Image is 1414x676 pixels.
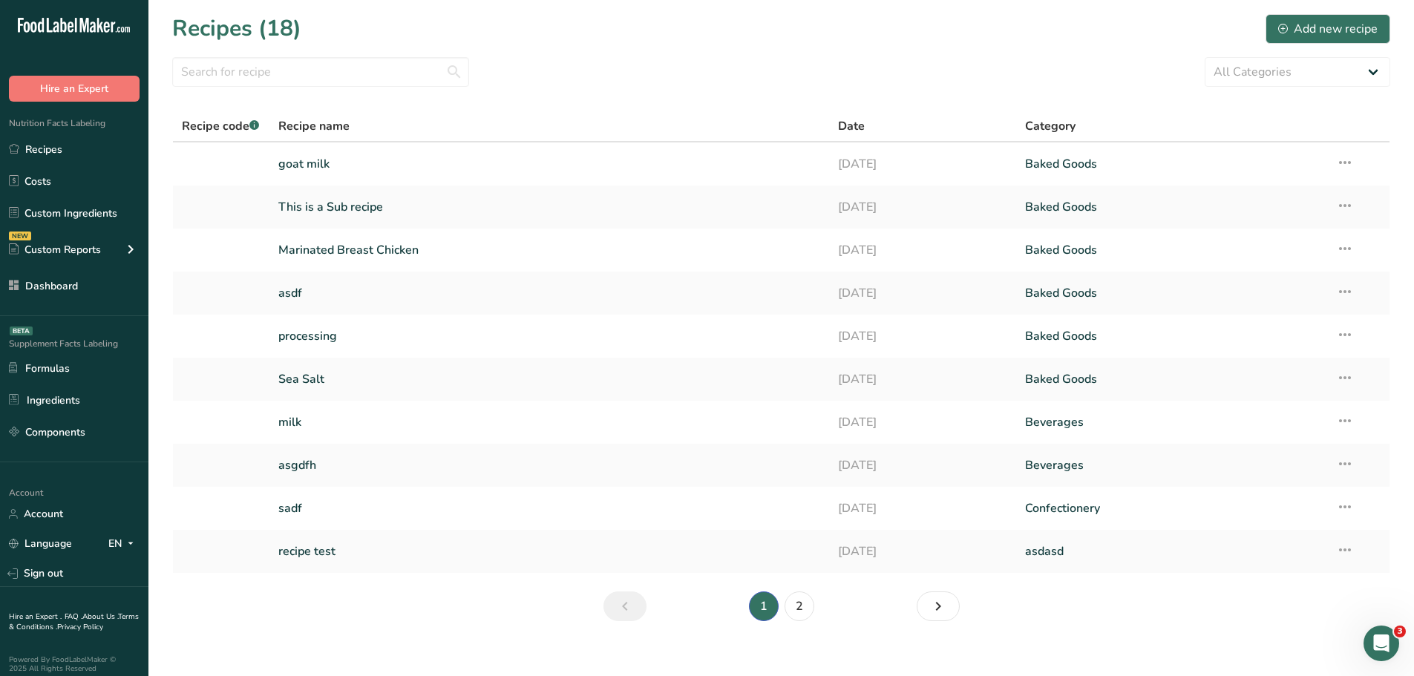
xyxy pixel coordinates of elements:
[172,57,469,87] input: Search for recipe
[838,278,1007,309] a: [DATE]
[838,364,1007,395] a: [DATE]
[278,536,821,567] a: recipe test
[838,234,1007,266] a: [DATE]
[278,278,821,309] a: asdf
[10,326,33,335] div: BETA
[278,234,821,266] a: Marinated Breast Chicken
[838,450,1007,481] a: [DATE]
[278,117,350,135] span: Recipe name
[1278,20,1378,38] div: Add new recipe
[917,591,960,621] a: Next page
[838,191,1007,223] a: [DATE]
[838,407,1007,438] a: [DATE]
[9,531,72,557] a: Language
[9,242,101,257] div: Custom Reports
[278,407,821,438] a: milk
[278,148,821,180] a: goat milk
[785,591,814,621] a: Page 2.
[9,611,139,632] a: Terms & Conditions .
[1025,321,1318,352] a: Baked Goods
[1364,626,1399,661] iframe: Intercom live chat
[838,321,1007,352] a: [DATE]
[1025,278,1318,309] a: Baked Goods
[278,493,821,524] a: sadf
[278,450,821,481] a: asgdfh
[278,191,821,223] a: This is a Sub recipe
[838,117,865,135] span: Date
[1025,234,1318,266] a: Baked Goods
[838,493,1007,524] a: [DATE]
[278,364,821,395] a: Sea Salt
[1025,191,1318,223] a: Baked Goods
[172,12,301,45] h1: Recipes (18)
[1025,536,1318,567] a: asdasd
[9,655,140,673] div: Powered By FoodLabelMaker © 2025 All Rights Reserved
[1025,493,1318,524] a: Confectionery
[838,148,1007,180] a: [DATE]
[1025,117,1076,135] span: Category
[838,536,1007,567] a: [DATE]
[1025,407,1318,438] a: Beverages
[9,76,140,102] button: Hire an Expert
[9,232,31,240] div: NEW
[182,118,259,134] span: Recipe code
[1025,148,1318,180] a: Baked Goods
[82,611,118,622] a: About Us .
[108,535,140,553] div: EN
[9,611,62,622] a: Hire an Expert .
[57,622,103,632] a: Privacy Policy
[1025,364,1318,395] a: Baked Goods
[1266,14,1390,44] button: Add new recipe
[603,591,647,621] a: Previous page
[1394,626,1406,637] span: 3
[65,611,82,622] a: FAQ .
[1025,450,1318,481] a: Beverages
[278,321,821,352] a: processing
